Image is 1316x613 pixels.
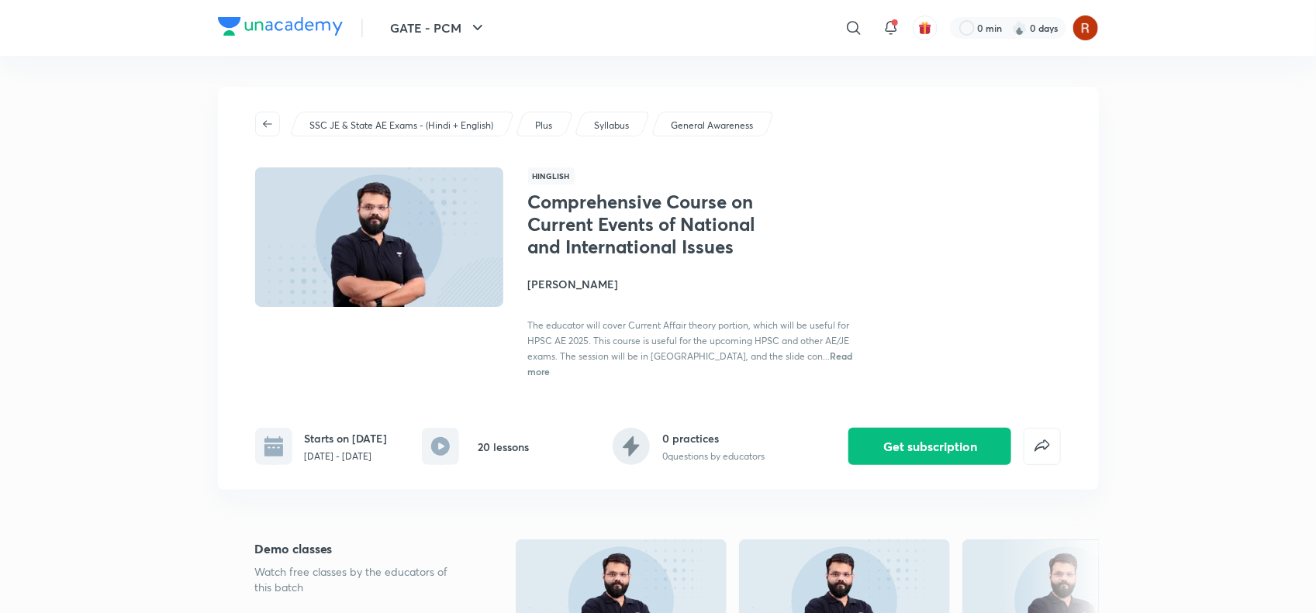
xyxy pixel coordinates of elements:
img: Company Logo [218,17,343,36]
h6: 0 practices [662,430,765,446]
button: false [1024,428,1061,465]
p: General Awareness [671,119,753,133]
p: [DATE] - [DATE] [305,449,388,463]
h1: Comprehensive Course on Current Events of National and International Issues [528,191,782,257]
p: 0 questions by educators [662,449,765,463]
span: The educator will cover Current Affair theory portion, which will be useful for HPSC AE 2025. Thi... [528,319,850,362]
img: streak [1012,20,1028,36]
h5: Demo classes [255,539,466,558]
p: Watch free classes by the educators of this batch [255,564,466,595]
h6: Starts on [DATE] [305,430,388,446]
span: Hinglish [528,167,575,184]
button: GATE - PCM [382,12,496,43]
img: Rupsha chowdhury [1072,15,1099,41]
button: Get subscription [848,428,1011,465]
button: avatar [913,15,938,40]
p: Syllabus [594,119,629,133]
p: SSC JE & State AE Exams - (Hindi + English) [309,119,493,133]
a: Company Logo [218,17,343,40]
img: Thumbnail [252,166,505,308]
a: Plus [532,119,554,133]
h4: [PERSON_NAME] [528,276,876,292]
p: Plus [535,119,552,133]
a: Syllabus [591,119,631,133]
a: SSC JE & State AE Exams - (Hindi + English) [306,119,496,133]
a: General Awareness [668,119,755,133]
h6: 20 lessons [478,439,529,455]
img: avatar [918,21,932,35]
